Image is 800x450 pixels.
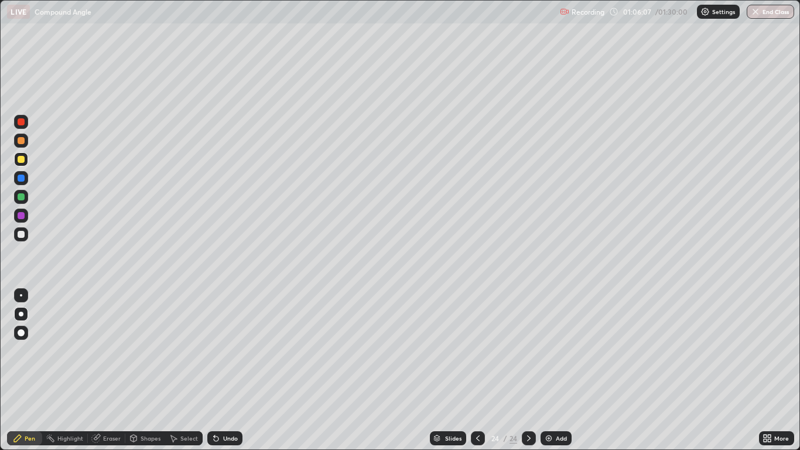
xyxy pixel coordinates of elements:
div: Add [556,435,567,441]
div: Eraser [103,435,121,441]
img: recording.375f2c34.svg [560,7,569,16]
p: Compound Angle [35,7,91,16]
div: Select [180,435,198,441]
button: End Class [747,5,794,19]
div: Highlight [57,435,83,441]
div: / [504,435,507,442]
div: More [774,435,789,441]
div: Slides [445,435,461,441]
div: 24 [510,433,517,444]
div: Shapes [141,435,160,441]
img: end-class-cross [751,7,760,16]
img: add-slide-button [544,434,553,443]
div: 24 [490,435,501,442]
p: Recording [572,8,604,16]
p: Settings [712,9,735,15]
div: Pen [25,435,35,441]
p: LIVE [11,7,26,16]
img: class-settings-icons [700,7,710,16]
div: Undo [223,435,238,441]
